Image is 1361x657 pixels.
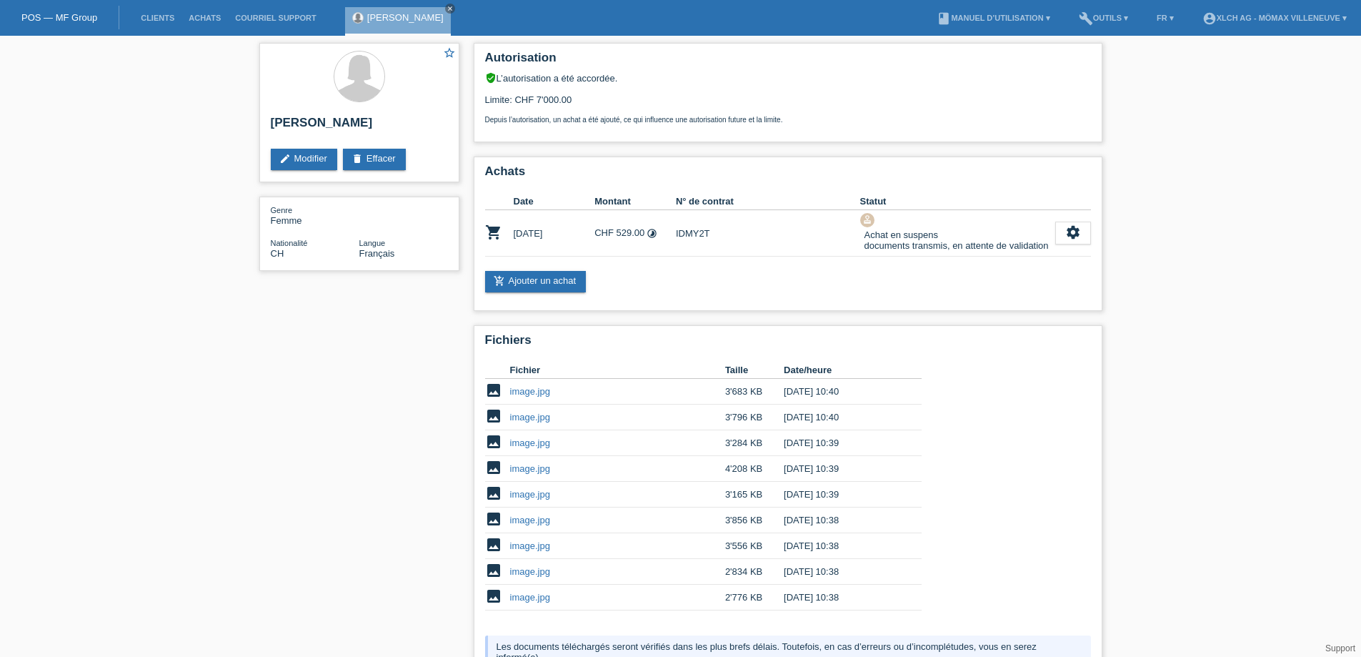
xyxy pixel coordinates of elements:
p: Depuis l’autorisation, un achat a été ajouté, ce qui influence une autorisation future et la limite. [485,116,1091,124]
a: POS — MF Group [21,12,97,23]
td: 3'796 KB [725,405,784,430]
a: buildOutils ▾ [1072,14,1135,22]
span: Langue [359,239,386,247]
a: deleteEffacer [343,149,406,170]
td: 2'834 KB [725,559,784,585]
td: [DATE] 10:39 [784,482,901,508]
td: 3'284 KB [725,430,784,456]
span: Genre [271,206,293,214]
i: image [485,433,502,450]
h2: [PERSON_NAME] [271,116,448,137]
i: settings [1065,224,1081,240]
a: add_shopping_cartAjouter un achat [485,271,587,292]
th: Fichier [510,362,725,379]
a: image.jpg [510,438,550,448]
a: FR ▾ [1150,14,1181,22]
td: [DATE] 10:39 [784,456,901,482]
td: 3'165 KB [725,482,784,508]
span: Suisse [271,248,284,259]
i: star_border [443,46,456,59]
a: image.jpg [510,386,550,397]
td: IDMY2T [676,210,860,257]
i: verified_user [485,72,497,84]
i: image [485,588,502,605]
td: [DATE] 10:38 [784,559,901,585]
i: image [485,407,502,425]
a: editModifier [271,149,337,170]
td: [DATE] 10:39 [784,430,901,456]
td: 3'683 KB [725,379,784,405]
th: Date/heure [784,362,901,379]
a: image.jpg [510,592,550,603]
a: image.jpg [510,515,550,525]
i: image [485,562,502,579]
i: POSP00027777 [485,224,502,241]
i: close [447,5,454,12]
i: Taux fixes - Paiement d’intérêts par le client (24 versements) [647,228,657,239]
i: image [485,382,502,399]
i: account_circle [1202,11,1217,26]
th: Date [514,193,595,210]
a: image.jpg [510,489,550,500]
i: image [485,536,502,553]
td: [DATE] 10:38 [784,585,901,611]
i: image [485,510,502,528]
th: Statut [860,193,1055,210]
td: CHF 529.00 [594,210,676,257]
td: [DATE] 10:40 [784,379,901,405]
td: [DATE] [514,210,595,257]
div: Achat en suspens documents transmis, en attente de validation [860,227,1049,253]
h2: Achats [485,164,1091,186]
a: Courriel Support [228,14,323,22]
div: Femme [271,204,359,226]
span: Nationalité [271,239,308,247]
td: [DATE] 10:38 [784,508,901,533]
i: image [485,485,502,502]
i: image [485,459,502,476]
a: close [445,4,455,14]
a: bookManuel d’utilisation ▾ [929,14,1057,22]
td: 3'856 KB [725,508,784,533]
a: [PERSON_NAME] [367,12,444,23]
a: Clients [134,14,181,22]
td: 4'208 KB [725,456,784,482]
td: [DATE] 10:38 [784,533,901,559]
td: 2'776 KB [725,585,784,611]
a: account_circleXLCH AG - Mömax Villeneuve ▾ [1195,14,1354,22]
a: Support [1325,643,1355,653]
a: image.jpg [510,566,550,577]
td: 3'556 KB [725,533,784,559]
td: [DATE] 10:40 [784,405,901,430]
i: book [937,11,951,26]
h2: Autorisation [485,51,1091,72]
i: edit [279,153,291,164]
div: Limite: CHF 7'000.00 [485,84,1091,124]
a: image.jpg [510,412,550,423]
i: delete [352,153,363,164]
a: image.jpg [510,463,550,474]
th: Taille [725,362,784,379]
a: Achats [181,14,228,22]
a: star_border [443,46,456,61]
span: Français [359,248,395,259]
a: image.jpg [510,540,550,551]
i: approval [862,214,872,224]
i: add_shopping_cart [494,275,505,287]
th: Montant [594,193,676,210]
h2: Fichiers [485,333,1091,355]
div: L’autorisation a été accordée. [485,72,1091,84]
th: N° de contrat [676,193,860,210]
i: build [1079,11,1093,26]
